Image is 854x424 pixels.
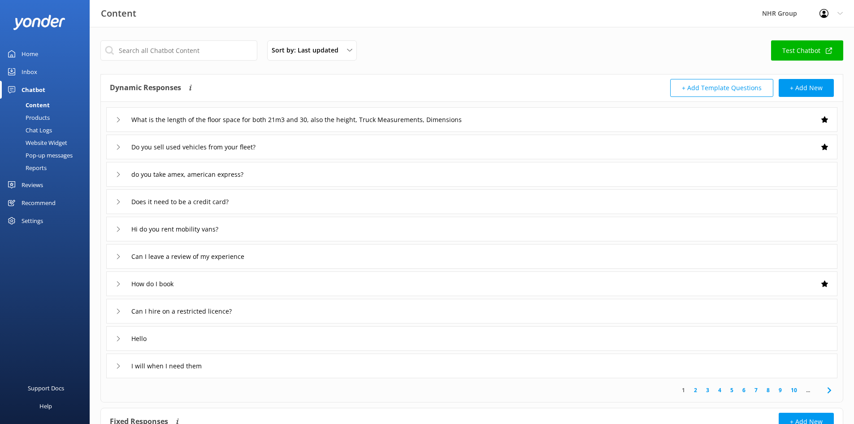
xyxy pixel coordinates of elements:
div: Content [5,99,50,111]
div: Products [5,111,50,124]
h3: Content [101,6,136,21]
a: 7 [750,386,762,394]
div: Help [39,397,52,415]
a: 1 [677,386,689,394]
a: 10 [786,386,802,394]
div: Home [22,45,38,63]
div: Settings [22,212,43,230]
span: Sort by: Last updated [272,45,344,55]
a: Reports [5,162,90,174]
a: Products [5,111,90,124]
a: Pop-up messages [5,149,90,162]
button: + Add New [779,79,834,97]
a: 2 [689,386,702,394]
div: Inbox [22,63,37,81]
a: Content [5,99,90,111]
a: 4 [714,386,726,394]
a: 9 [774,386,786,394]
div: Support Docs [28,379,64,397]
a: 5 [726,386,738,394]
h4: Dynamic Responses [110,79,181,97]
span: ... [802,386,815,394]
button: + Add Template Questions [670,79,773,97]
a: Test Chatbot [771,40,843,61]
div: Chatbot [22,81,45,99]
div: Website Widget [5,136,67,149]
div: Reports [5,162,47,174]
input: Search all Chatbot Content [100,40,257,61]
a: Website Widget [5,136,90,149]
div: Reviews [22,176,43,194]
a: Chat Logs [5,124,90,136]
img: yonder-white-logo.png [13,15,65,30]
a: 3 [702,386,714,394]
a: 8 [762,386,774,394]
div: Pop-up messages [5,149,73,162]
div: Recommend [22,194,56,212]
a: 6 [738,386,750,394]
div: Chat Logs [5,124,52,136]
